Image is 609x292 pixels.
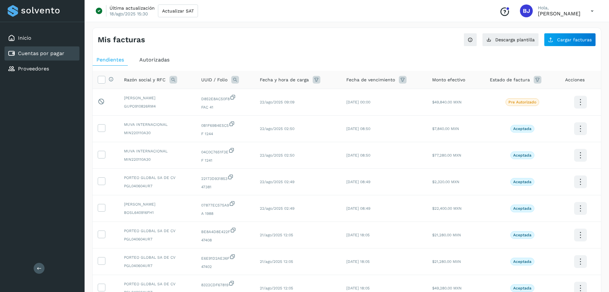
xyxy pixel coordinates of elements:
[124,228,191,234] span: PORTEO GLOBAL SA DE CV
[124,175,191,181] span: PORTEO GLOBAL SA DE CV
[432,206,462,211] span: $22,400.00 MXN
[490,77,530,83] span: Estado de factura
[260,77,309,83] span: Fecha y hora de carga
[201,121,250,128] span: 0B1F69B4E5C5
[346,259,370,264] span: [DATE] 18:05
[124,236,191,242] span: PGL040604UR7
[110,5,155,11] p: Última actualización
[158,4,198,17] button: Actualizar SAT
[124,148,191,154] span: MUVA INTERNACIONAL
[201,264,250,270] span: 47402
[98,35,145,45] h4: Mis facturas
[260,100,294,104] span: 22/ago/2025 09:09
[260,259,293,264] span: 21/ago/2025 12:05
[201,237,250,243] span: 47408
[432,233,461,237] span: $21,280.00 MXN
[346,233,370,237] span: [DATE] 18:05
[513,259,531,264] p: Aceptada
[260,180,294,184] span: 22/ago/2025 02:49
[544,33,596,46] button: Cargar facturas
[18,35,31,41] a: Inicio
[346,126,370,131] span: [DATE] 08:50
[124,157,191,162] span: MIN220110A30
[124,130,191,136] span: MIN220110A30
[346,180,370,184] span: [DATE] 08:49
[513,153,531,158] p: Aceptada
[124,263,191,269] span: PGL040604UR7
[346,77,395,83] span: Fecha de vencimiento
[124,122,191,127] span: MUVA INTERNACIONAL
[124,77,166,83] span: Razón social y RFC
[346,286,370,290] span: [DATE] 18:05
[201,147,250,155] span: 04C0C7651F3E
[124,201,191,207] span: [PERSON_NAME]
[201,280,250,288] span: 8322CDF67819
[482,33,539,46] button: Descarga plantilla
[432,259,461,264] span: $21,280.00 MXN
[4,62,79,76] div: Proveedores
[260,233,293,237] span: 21/ago/2025 12:05
[538,5,580,11] p: Hola,
[432,180,459,184] span: $2,320.00 MXN
[139,57,169,63] span: Autorizadas
[557,37,592,42] span: Cargar facturas
[432,100,462,104] span: $49,840.00 MXN
[18,66,49,72] a: Proveedores
[201,131,250,137] span: F 1244
[260,206,294,211] span: 22/ago/2025 02:49
[432,77,465,83] span: Monto efectivo
[96,57,124,63] span: Pendientes
[565,77,585,83] span: Acciones
[162,9,194,13] span: Actualizar SAT
[124,183,191,189] span: PGL040604UR7
[4,46,79,61] div: Cuentas por pagar
[201,254,250,261] span: E6E91D2AE36F
[201,174,250,182] span: 22173D931853
[110,11,148,17] p: 18/ago/2025 15:30
[260,126,294,131] span: 22/ago/2025 02:50
[495,37,535,42] span: Descarga plantilla
[124,103,191,109] span: GUPO910826RM4
[538,11,580,17] p: Brayant Javier Rocha Martinez
[4,31,79,45] div: Inicio
[201,200,250,208] span: 07877EC575A9
[124,255,191,260] span: PORTEO GLOBAL SA DE CV
[201,158,250,163] span: F 1241
[346,100,370,104] span: [DATE] 00:00
[201,227,250,235] span: BE8A4D8E422F
[124,210,191,215] span: BOSL640916FH1
[201,211,250,216] span: A 1988
[513,180,531,184] p: Aceptada
[260,153,294,158] span: 22/ago/2025 02:50
[346,153,370,158] span: [DATE] 08:50
[201,184,250,190] span: 47381
[201,94,250,102] span: D852E8AC50F8
[432,126,459,131] span: $7,840.00 MXN
[124,95,191,101] span: [PERSON_NAME]
[513,206,531,211] p: Aceptada
[432,153,461,158] span: $77,280.00 MXN
[18,50,64,56] a: Cuentas por pagar
[508,100,536,104] p: Pre Autorizado
[513,233,531,237] p: Aceptada
[513,126,531,131] p: Aceptada
[346,206,370,211] span: [DATE] 08:49
[124,281,191,287] span: PORTEO GLOBAL SA DE CV
[260,286,293,290] span: 21/ago/2025 12:05
[201,77,227,83] span: UUID / Folio
[432,286,462,290] span: $49,280.00 MXN
[201,104,250,110] span: FAC 41
[513,286,531,290] p: Aceptada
